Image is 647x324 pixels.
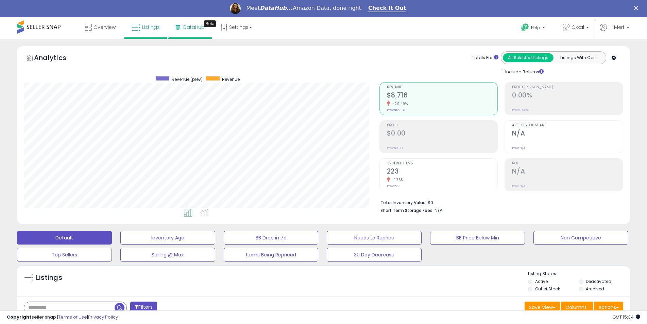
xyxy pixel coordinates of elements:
[535,278,548,284] label: Active
[512,184,525,188] small: Prev: N/A
[387,108,405,112] small: Prev: $12,362
[93,24,116,31] span: Overview
[512,146,525,150] small: Prev: N/A
[34,53,80,64] h5: Analytics
[561,302,593,313] button: Columns
[612,314,640,320] span: 2025-10-13 15:34 GMT
[516,18,552,39] a: Help
[222,76,240,82] span: Revenue
[327,231,422,245] button: Needs to Reprice
[512,129,623,139] h2: N/A
[572,24,584,31] span: Oxxal
[204,20,216,27] div: Tooltip anchor
[7,314,118,321] div: seller snap | |
[58,314,87,320] a: Terms of Use
[380,200,427,205] b: Total Inventory Value:
[512,167,623,177] h2: N/A
[521,23,529,32] i: Get Help
[142,24,160,31] span: Listings
[387,167,498,177] h2: 223
[387,91,498,101] h2: $8,716
[327,248,422,262] button: 30 Day Decrease
[17,248,112,262] button: Top Sellers
[609,24,625,31] span: Hi Mert
[88,314,118,320] a: Privacy Policy
[558,17,594,39] a: Oxxal
[387,146,403,150] small: Prev: $0.00
[17,231,112,245] button: Default
[224,231,319,245] button: BB Drop in 7d
[600,24,629,39] a: Hi Mert
[525,302,560,313] button: Save View
[528,271,630,277] p: Listing States:
[634,6,641,10] div: Close
[368,5,406,12] a: Check It Out
[380,208,433,213] b: Short Term Storage Fees:
[387,86,498,89] span: Revenue
[586,278,611,284] label: Deactivated
[172,76,203,82] span: Revenue (prev)
[512,162,623,165] span: ROI
[387,129,498,139] h2: $0.00
[531,25,540,31] span: Help
[246,5,363,12] div: Meet Amazon Data, done right.
[512,108,528,112] small: Prev: 0.00%
[435,207,443,214] span: N/A
[586,286,604,292] label: Archived
[472,55,498,61] div: Totals For
[260,5,293,11] i: DataHub...
[512,86,623,89] span: Profit [PERSON_NAME]
[535,286,560,292] label: Out of Stock
[390,177,404,182] small: -1.76%
[126,17,165,37] a: Listings
[183,24,205,31] span: DataHub
[512,124,623,127] span: Avg. Buybox Share
[512,91,623,101] h2: 0.00%
[565,304,587,311] span: Columns
[533,231,628,245] button: Non Competitive
[380,198,618,206] li: $0
[120,248,215,262] button: Selling @ Max
[496,68,552,75] div: Include Returns
[594,302,623,313] button: Actions
[390,101,408,106] small: -29.49%
[387,184,399,188] small: Prev: 227
[387,124,498,127] span: Profit
[224,248,319,262] button: Items Being Repriced
[36,273,62,283] h5: Listings
[120,231,215,245] button: Inventory Age
[216,17,257,37] a: Settings
[80,17,121,37] a: Overview
[230,3,241,14] img: Profile image for Georgie
[503,53,554,62] button: All Selected Listings
[130,302,157,313] button: Filters
[7,314,32,320] strong: Copyright
[171,17,210,37] a: DataHub
[387,162,498,165] span: Ordered Items
[430,231,525,245] button: BB Price Below Min
[553,53,604,62] button: Listings With Cost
